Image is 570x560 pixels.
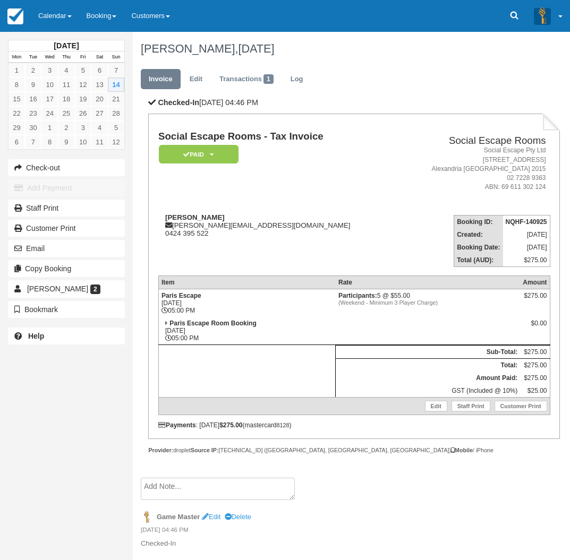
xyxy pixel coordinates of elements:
th: Rate [336,276,520,289]
div: $0.00 [523,320,547,335]
a: 12 [108,135,124,149]
th: Amount Paid: [336,372,520,384]
td: $275.00 [520,359,550,372]
a: Customer Print [495,401,547,411]
a: 23 [25,106,41,120]
a: Delete [225,513,251,521]
a: 11 [58,77,74,92]
a: 24 [41,106,58,120]
a: 2 [25,63,41,77]
strong: Mobile [451,447,473,453]
strong: Paris Escape [161,292,201,299]
a: 13 [91,77,108,92]
p: Checked-In [141,539,552,549]
em: [DATE] 04:46 PM [141,525,552,537]
th: Fri [75,51,91,63]
a: 5 [75,63,91,77]
a: 21 [108,92,124,106]
td: $275.00 [520,372,550,384]
th: Booking Date: [454,241,503,254]
a: 15 [8,92,25,106]
a: 10 [75,135,91,149]
a: 17 [41,92,58,106]
a: 30 [25,120,41,135]
a: 4 [58,63,74,77]
a: 2 [58,120,74,135]
span: [PERSON_NAME] [27,285,88,293]
a: Customer Print [8,220,125,237]
a: Edit [182,69,210,90]
a: Invoice [141,69,181,90]
strong: [PERSON_NAME] [165,213,225,221]
a: 9 [58,135,74,149]
a: Staff Print [8,200,125,217]
a: 9 [25,77,41,92]
button: Copy Booking [8,260,125,277]
a: 7 [25,135,41,149]
th: Tue [25,51,41,63]
a: 18 [58,92,74,106]
a: 25 [58,106,74,120]
a: 11 [91,135,108,149]
th: Item [158,276,336,289]
a: Staff Print [452,401,490,411]
a: 27 [91,106,108,120]
button: Check-out [8,159,125,176]
a: 6 [91,63,108,77]
td: 5 @ $55.00 [336,289,520,317]
strong: [DATE] [54,41,79,50]
a: 8 [8,77,25,92]
th: Sub-Total: [336,346,520,359]
th: Wed [41,51,58,63]
td: [DATE] 05:00 PM [158,289,336,317]
a: 22 [8,106,25,120]
a: 7 [108,63,124,77]
h1: Social Escape Rooms - Tax Invoice [158,131,397,142]
em: Paid [159,145,239,163]
a: 8 [41,135,58,149]
strong: Payments [158,421,196,429]
strong: Provider: [148,447,173,453]
a: 3 [75,120,91,135]
a: 19 [75,92,91,106]
a: 14 [108,77,124,92]
span: [DATE] [238,42,274,55]
button: Email [8,240,125,257]
div: $275.00 [523,292,547,308]
div: [PERSON_NAME][EMAIL_ADDRESS][DOMAIN_NAME] 0424 395 522 [158,213,397,237]
th: Created: [454,228,503,241]
th: Total (AUD): [454,254,503,267]
a: Help [8,328,125,344]
td: [DATE] 05:00 PM [158,317,336,345]
a: 4 [91,120,108,135]
p: [DATE] 04:46 PM [148,97,560,108]
em: (Weekend - Minimum 3 Player Charge) [338,299,517,306]
h1: [PERSON_NAME], [141,42,552,55]
a: 28 [108,106,124,120]
a: 6 [8,135,25,149]
b: Checked-In [158,98,199,107]
strong: Participants [338,292,377,299]
a: 26 [75,106,91,120]
span: 1 [263,74,274,84]
td: $275.00 [503,254,550,267]
a: Edit [425,401,447,411]
button: Bookmark [8,301,125,318]
th: Thu [58,51,74,63]
td: [DATE] [503,228,550,241]
a: 20 [91,92,108,106]
a: 29 [8,120,25,135]
address: Social Escape Pty Ltd [STREET_ADDRESS] Alexandria [GEOGRAPHIC_DATA] 2015 02 7228 9363 ABN: 69 611... [402,146,546,192]
a: [PERSON_NAME] 2 [8,280,125,297]
td: [DATE] [503,241,550,254]
a: 12 [75,77,91,92]
a: Log [283,69,311,90]
a: 1 [41,120,58,135]
a: Transactions1 [211,69,282,90]
small: 8128 [277,422,290,428]
th: Mon [8,51,25,63]
h2: Social Escape Rooms [402,135,546,147]
img: A3 [534,7,551,24]
strong: $275.00 [219,421,242,429]
strong: Paris Escape Room Booking [169,320,256,327]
